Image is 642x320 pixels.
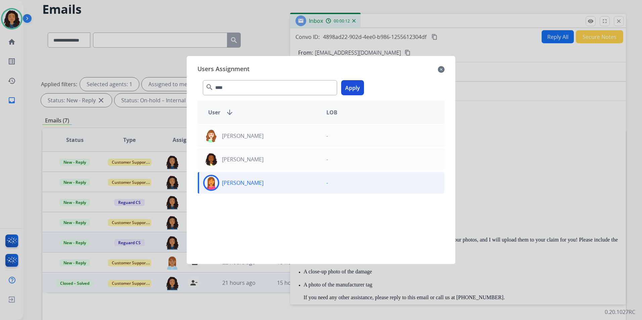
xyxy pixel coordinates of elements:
[326,179,328,187] p: -
[226,108,234,116] mat-icon: arrow_downward
[326,155,328,163] p: -
[222,155,264,163] p: [PERSON_NAME]
[438,65,445,73] mat-icon: close
[203,108,321,116] div: User
[205,83,214,91] mat-icon: search
[326,108,337,116] span: LOB
[341,80,364,95] button: Apply
[222,179,264,187] p: [PERSON_NAME]
[326,132,328,140] p: -
[222,132,264,140] p: [PERSON_NAME]
[197,64,249,75] span: Users Assignment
